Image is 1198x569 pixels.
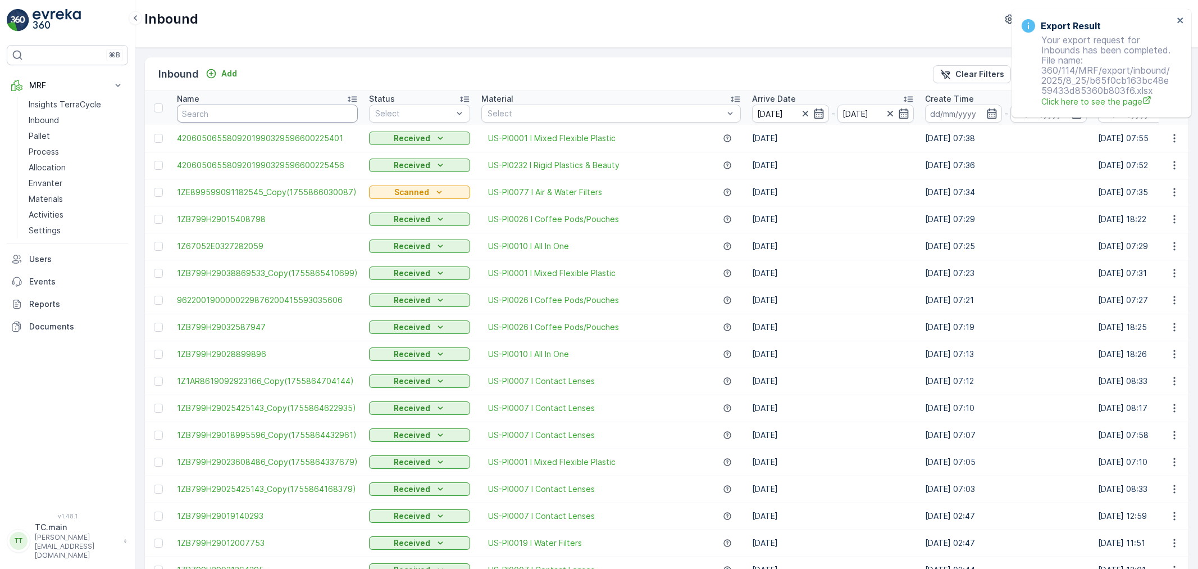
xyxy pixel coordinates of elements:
a: 1ZB799H29018995596_Copy(1755864432961) [177,430,358,441]
button: close [1177,16,1185,26]
td: [DATE] 07:19 [919,314,1092,341]
span: 4206050655809201990329596600225456 [177,160,358,171]
td: [DATE] 07:21 [919,287,1092,314]
td: [DATE] 07:29 [919,206,1092,233]
div: Toggle Row Selected [154,242,163,251]
a: US-PI0007 I Contact Lenses [488,376,595,387]
span: Click here to see the page [1041,96,1173,107]
p: Events [29,276,124,287]
span: 1ZB799H29025425143_Copy(1755864622935) [177,403,358,414]
a: US-PI0232 I Rigid Plastics & Beauty [488,160,620,171]
p: Reports [29,299,124,310]
p: MRF [29,80,106,91]
button: Received [369,293,470,307]
a: US-PI0001 I Mixed Flexible Plastic [488,133,616,144]
a: US-PI0007 I Contact Lenses [488,403,595,414]
td: [DATE] 07:10 [919,395,1092,422]
td: [DATE] [746,530,919,557]
div: Toggle Row Selected [154,161,163,170]
button: Add [201,67,242,80]
p: Received [394,430,430,441]
p: TC.main [35,522,118,533]
a: 1ZB799H29028899896 [177,349,358,360]
td: [DATE] [746,422,919,449]
a: US-PI0007 I Contact Lenses [488,511,595,522]
input: dd/mm/yyyy [1010,105,1087,123]
p: Your export request for Inbounds has been completed. File name: 360/114/MRF/export/inbound/2025/8... [1022,35,1173,107]
p: Received [394,160,430,171]
p: Received [394,457,430,468]
button: Received [369,455,470,469]
a: 4206050655809201990329596600225401 [177,133,358,144]
a: Users [7,248,128,270]
button: Received [369,213,470,226]
div: Toggle Row Selected [154,404,163,413]
td: [DATE] [746,341,919,368]
div: TT [10,532,28,550]
p: Received [394,484,430,495]
a: 1ZB799H29038869533_Copy(1755865410699) [177,268,358,279]
a: 1ZE899599091182545_Copy(1755866030087) [177,187,358,198]
a: US-PI0026 I Coffee Pods/Pouches [488,295,619,306]
span: US-PI0026 I Coffee Pods/Pouches [488,322,619,333]
div: Toggle Row Selected [154,323,163,332]
p: Received [394,322,430,333]
p: Inbound [144,10,198,28]
p: Documents [29,321,124,332]
a: US-PI0010 I All In One [488,349,569,360]
a: Envanter [24,175,128,191]
button: Received [369,401,470,415]
a: 1ZB799H29019140293 [177,511,358,522]
button: Received [369,428,470,442]
td: [DATE] 07:23 [919,260,1092,287]
p: Select [488,108,723,119]
a: Pallet [24,128,128,144]
span: 1Z1AR8619092923166_Copy(1755864704144) [177,376,358,387]
button: Received [369,374,470,388]
p: Activities [29,209,63,220]
td: [DATE] 07:03 [919,476,1092,503]
a: US-PI0019 I Water Filters [488,538,582,549]
p: Received [394,403,430,414]
button: Received [369,347,470,361]
button: Received [369,159,470,172]
div: Toggle Row Selected [154,458,163,467]
a: Documents [7,315,128,338]
td: [DATE] 07:05 [919,449,1092,476]
button: Received [369,536,470,550]
a: 1ZB799H29032587947 [177,322,358,333]
span: US-PI0001 I Mixed Flexible Plastic [488,457,616,468]
td: [DATE] [746,260,919,287]
span: 1Z67052E0327282059 [177,241,358,252]
td: [DATE] [746,287,919,314]
input: dd/mm/yyyy [752,105,829,123]
p: ⌘B [109,51,120,60]
a: US-PI0001 I Mixed Flexible Plastic [488,268,616,279]
p: Received [394,349,430,360]
p: Received [394,538,430,549]
td: [DATE] [746,503,919,530]
td: [DATE] 02:47 [919,530,1092,557]
p: Inbound [29,115,59,126]
td: [DATE] [746,179,919,206]
button: Received [369,240,470,253]
img: logo_light-DOdMpM7g.png [33,9,81,31]
td: [DATE] [746,395,919,422]
p: Name [177,93,199,105]
span: 1ZB799H29023608486_Copy(1755864337679) [177,457,358,468]
span: US-PI0010 I All In One [488,241,569,252]
td: [DATE] [746,368,919,395]
td: [DATE] [746,314,919,341]
p: Scanned [394,187,429,198]
a: US-PI0007 I Contact Lenses [488,484,595,495]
